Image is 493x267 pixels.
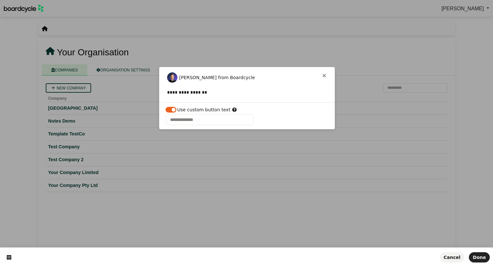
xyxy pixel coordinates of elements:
span: Use custom button text [177,106,237,113]
button: Done [469,252,490,262]
span: Done [473,255,486,260]
span: [PERSON_NAME] [179,75,218,80]
img: Richard Conway [167,72,177,83]
span: Cancel [444,255,460,260]
span: from Boardcycle [218,75,255,80]
button: Cancel [440,252,464,262]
